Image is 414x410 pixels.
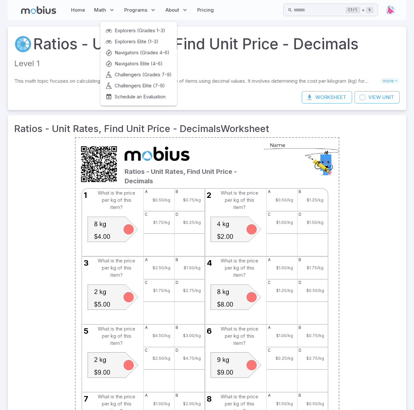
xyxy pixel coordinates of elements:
span: Programs [124,6,147,14]
a: Challengers Elite (7-9) [105,82,172,89]
span: About [165,6,179,14]
kbd: k [366,7,373,13]
span: Challengers (Grades 7-9) [115,71,172,78]
span: Explorers Elite (1-3) [115,38,158,45]
a: Navigators Elite (4-6) [105,60,172,67]
a: Schedule an Evaluation [105,93,172,100]
kbd: Ctrl [346,7,360,13]
a: Explorers Elite (1-3) [105,38,172,45]
a: Navigators (Grades 4-6) [105,49,172,56]
a: Challengers (Grades 7-9) [105,71,172,78]
div: + [346,6,373,14]
span: Schedule an Evaluation [115,93,165,100]
img: right-triangle.svg [386,5,396,15]
span: Explorers (Grades 1-3) [115,27,165,34]
span: Math [94,6,106,14]
span: Navigators (Grades 4-6) [115,49,169,56]
span: Navigators Elite (4-6) [115,60,163,67]
a: Home [69,3,87,18]
span: Challengers Elite (7-9) [115,82,165,89]
a: Explorers (Grades 1-3) [105,27,172,34]
a: Pricing [195,3,216,18]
